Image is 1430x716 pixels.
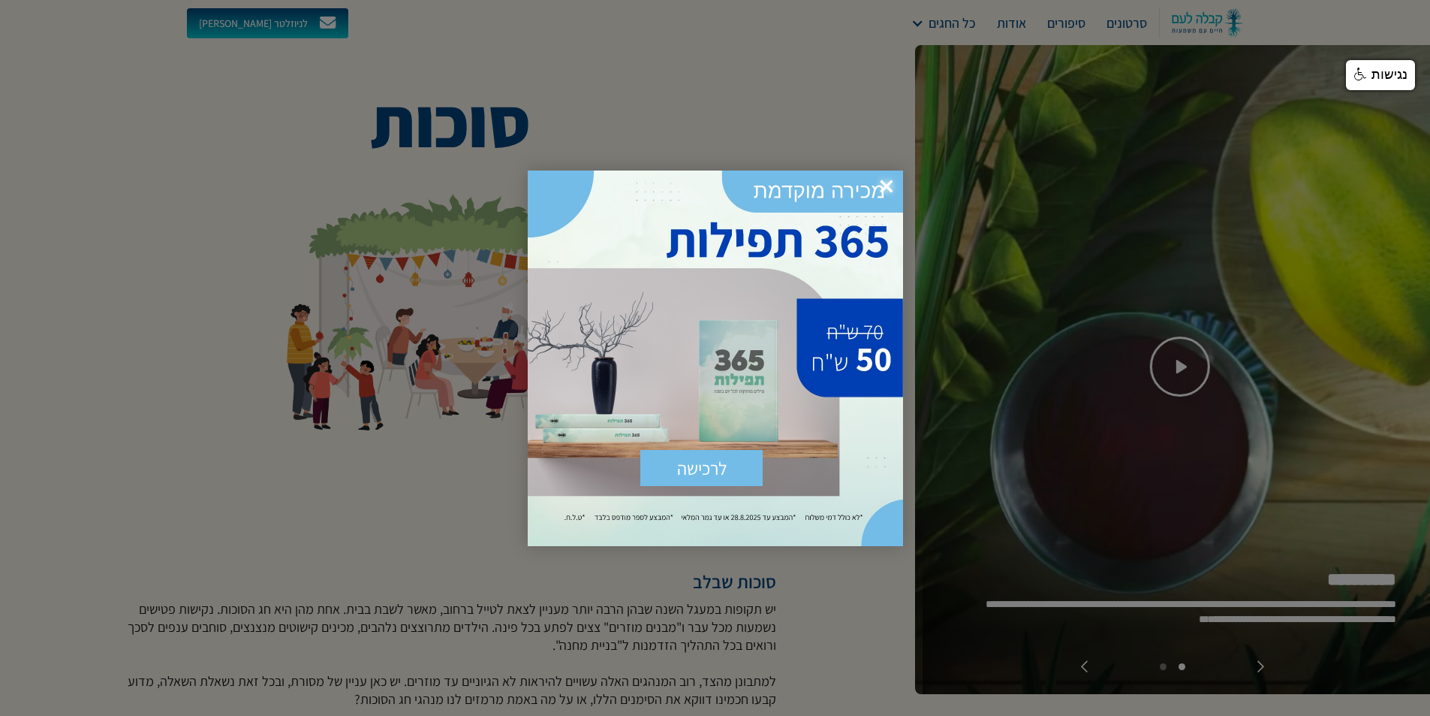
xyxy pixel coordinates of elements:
[1354,68,1368,81] img: נגישות
[870,171,903,204] span: ×
[640,450,763,486] div: שלח
[870,171,903,204] div: סגור פופאפ
[1371,67,1407,82] span: נגישות
[1346,60,1415,90] a: נגישות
